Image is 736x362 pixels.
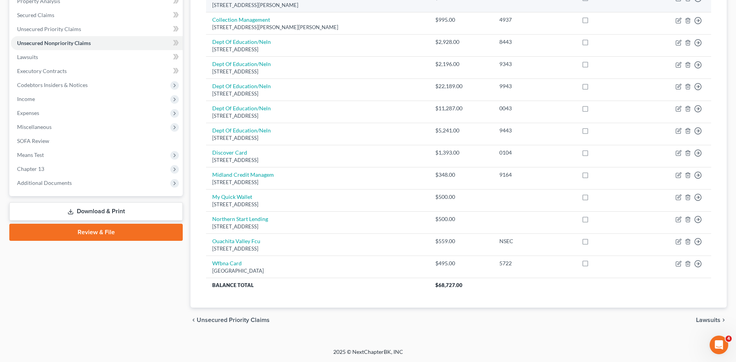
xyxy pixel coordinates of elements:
[499,104,570,112] div: 0043
[435,60,487,68] div: $2,196.00
[147,348,589,362] div: 2025 © NextChapterBK, INC
[11,134,183,148] a: SOFA Review
[212,83,271,89] a: Dept Of Education/Neln
[212,90,423,97] div: [STREET_ADDRESS]
[17,179,72,186] span: Additional Documents
[197,317,270,323] span: Unsecured Priority Claims
[720,317,727,323] i: chevron_right
[17,68,67,74] span: Executory Contracts
[696,317,720,323] span: Lawsuits
[435,193,487,201] div: $500.00
[17,54,38,60] span: Lawsuits
[11,36,183,50] a: Unsecured Nonpriority Claims
[212,238,260,244] a: Ouachita Valley Fcu
[435,104,487,112] div: $11,287.00
[435,82,487,90] div: $22,189.00
[212,179,423,186] div: [STREET_ADDRESS]
[499,82,570,90] div: 9943
[17,151,44,158] span: Means Test
[435,149,487,157] div: $1,393.00
[435,259,487,267] div: $495.00
[17,96,35,102] span: Income
[212,46,423,53] div: [STREET_ADDRESS]
[190,317,270,323] button: chevron_left Unsecured Priority Claims
[212,112,423,120] div: [STREET_ADDRESS]
[212,61,271,67] a: Dept Of Education/Neln
[17,165,44,172] span: Chapter 13
[212,16,270,23] a: Collection Management
[17,110,39,116] span: Expenses
[212,127,271,134] a: Dept Of Education/Neln
[212,134,423,142] div: [STREET_ADDRESS]
[499,127,570,134] div: 9443
[212,149,247,156] a: Discover Card
[435,282,462,288] span: $68,727.00
[435,215,487,223] div: $500.00
[17,124,52,130] span: Miscellaneous
[212,260,242,266] a: Wfbna Card
[435,237,487,245] div: $559.00
[11,22,183,36] a: Unsecured Priority Claims
[212,201,423,208] div: [STREET_ADDRESS]
[212,171,274,178] a: Midland Credit Managem
[11,8,183,22] a: Secured Claims
[17,26,81,32] span: Unsecured Priority Claims
[499,171,570,179] div: 9164
[17,137,49,144] span: SOFA Review
[499,259,570,267] div: 5722
[499,149,570,157] div: 0104
[499,38,570,46] div: 8443
[710,336,728,354] iframe: Intercom live chat
[9,224,183,241] a: Review & File
[212,193,252,200] a: My Quick Wallet
[212,2,423,9] div: [STREET_ADDRESS][PERSON_NAME]
[17,82,88,88] span: Codebtors Insiders & Notices
[11,64,183,78] a: Executory Contracts
[212,223,423,230] div: [STREET_ADDRESS]
[9,202,183,221] a: Download & Print
[499,60,570,68] div: 9343
[212,245,423,252] div: [STREET_ADDRESS]
[499,16,570,24] div: 4937
[17,40,91,46] span: Unsecured Nonpriority Claims
[190,317,197,323] i: chevron_left
[212,105,271,111] a: Dept Of Education/Neln
[212,68,423,75] div: [STREET_ADDRESS]
[435,16,487,24] div: $995.00
[696,317,727,323] button: Lawsuits chevron_right
[435,171,487,179] div: $348.00
[212,267,423,275] div: [GEOGRAPHIC_DATA]
[435,38,487,46] div: $2,928.00
[726,336,732,342] span: 4
[212,24,423,31] div: [STREET_ADDRESS][PERSON_NAME][PERSON_NAME]
[11,50,183,64] a: Lawsuits
[206,278,429,292] th: Balance Total
[17,12,54,18] span: Secured Claims
[212,38,271,45] a: Dept Of Education/Neln
[212,157,423,164] div: [STREET_ADDRESS]
[499,237,570,245] div: NSEC
[212,216,268,222] a: Northern Start Lending
[435,127,487,134] div: $5,241.00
